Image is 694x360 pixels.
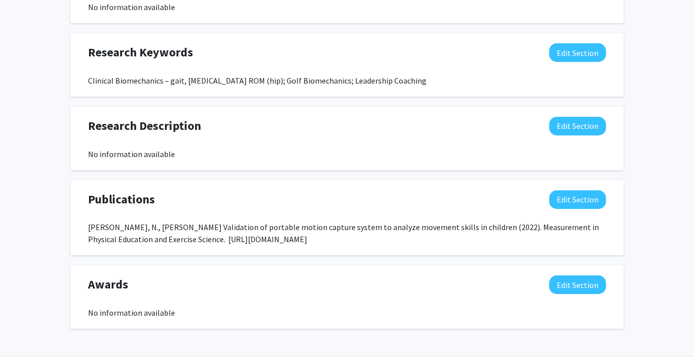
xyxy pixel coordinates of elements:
div: No information available [88,1,606,13]
button: Edit Research Description [549,117,606,135]
div: [PERSON_NAME], N., [PERSON_NAME] Validation of portable motion capture system to analyze movement... [88,221,606,245]
div: Clinical Biomechanics – gait, [MEDICAL_DATA] ROM (hip); Golf Biomechanics; Leadership Coaching [88,75,606,87]
button: Edit Publications [549,190,606,209]
div: No information available [88,307,606,319]
button: Edit Awards [549,275,606,294]
div: No information available [88,148,606,160]
button: Edit Research Keywords [549,43,606,62]
span: Publications [88,190,155,208]
span: Awards [88,275,128,294]
iframe: Chat [8,315,43,352]
span: Research Description [88,117,201,135]
span: Research Keywords [88,43,193,61]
